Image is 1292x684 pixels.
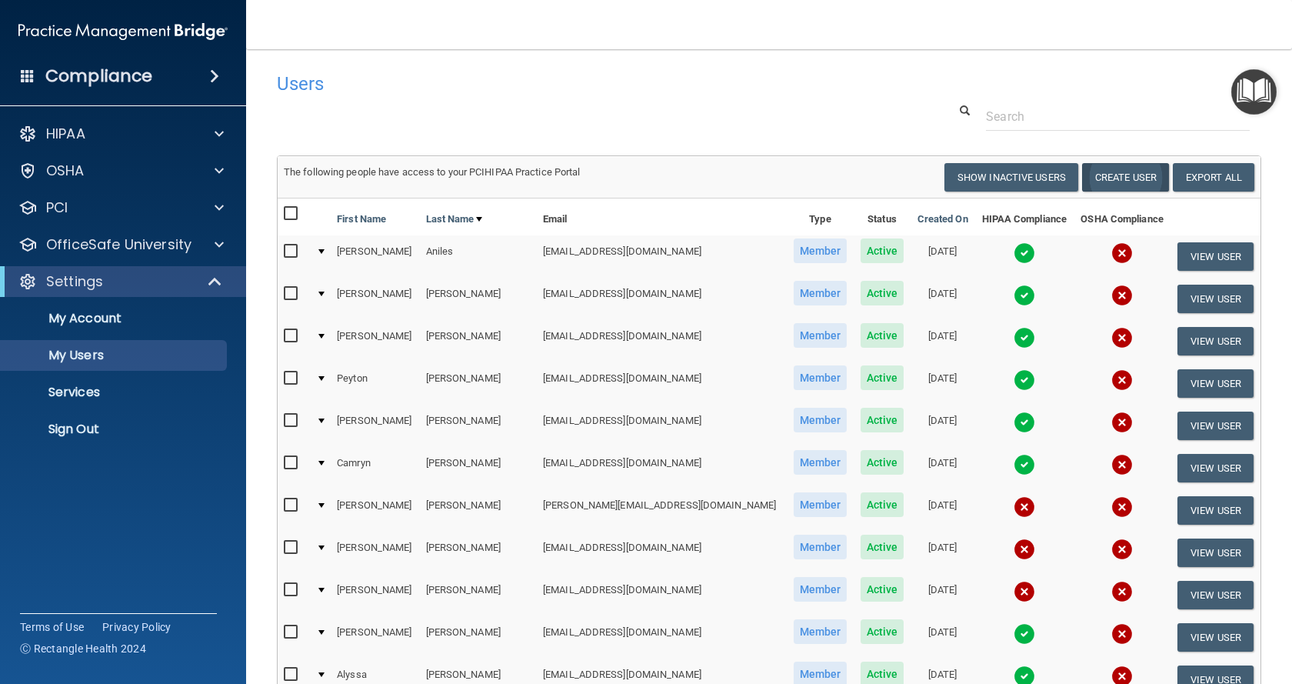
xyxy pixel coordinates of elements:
[284,166,581,178] span: The following people have access to your PCIHIPAA Practice Portal
[1014,454,1035,475] img: tick.e7d51cea.svg
[1111,412,1133,433] img: cross.ca9f0e7f.svg
[1111,539,1133,560] img: cross.ca9f0e7f.svg
[331,447,419,489] td: Camryn
[1014,539,1035,560] img: cross.ca9f0e7f.svg
[861,323,904,348] span: Active
[331,405,419,447] td: [PERSON_NAME]
[18,235,224,254] a: OfficeSafe University
[911,574,974,616] td: [DATE]
[1111,454,1133,475] img: cross.ca9f0e7f.svg
[1177,539,1254,567] button: View User
[46,125,85,143] p: HIPAA
[794,492,847,517] span: Member
[1014,242,1035,264] img: tick.e7d51cea.svg
[420,574,538,616] td: [PERSON_NAME]
[18,162,224,180] a: OSHA
[331,235,419,278] td: [PERSON_NAME]
[861,619,904,644] span: Active
[102,619,171,635] a: Privacy Policy
[1111,242,1133,264] img: cross.ca9f0e7f.svg
[420,362,538,405] td: [PERSON_NAME]
[911,616,974,659] td: [DATE]
[1014,327,1035,349] img: tick.e7d51cea.svg
[18,16,228,47] img: PMB logo
[537,278,787,320] td: [EMAIL_ADDRESS][DOMAIN_NAME]
[331,320,419,362] td: [PERSON_NAME]
[861,492,904,517] span: Active
[537,235,787,278] td: [EMAIL_ADDRESS][DOMAIN_NAME]
[794,408,847,432] span: Member
[10,311,220,326] p: My Account
[420,616,538,659] td: [PERSON_NAME]
[331,278,419,320] td: [PERSON_NAME]
[420,405,538,447] td: [PERSON_NAME]
[794,365,847,390] span: Member
[1014,369,1035,391] img: tick.e7d51cea.svg
[911,405,974,447] td: [DATE]
[794,281,847,305] span: Member
[1014,285,1035,306] img: tick.e7d51cea.svg
[794,577,847,602] span: Member
[1177,623,1254,652] button: View User
[1014,581,1035,602] img: cross.ca9f0e7f.svg
[18,125,224,143] a: HIPAA
[45,65,152,87] h4: Compliance
[861,281,904,305] span: Active
[331,489,419,532] td: [PERSON_NAME]
[1177,412,1254,440] button: View User
[911,447,974,489] td: [DATE]
[1082,163,1169,192] button: Create User
[537,199,787,235] th: Email
[537,320,787,362] td: [EMAIL_ADDRESS][DOMAIN_NAME]
[1173,163,1254,192] a: Export All
[1111,369,1133,391] img: cross.ca9f0e7f.svg
[46,235,191,254] p: OfficeSafe University
[537,616,787,659] td: [EMAIL_ADDRESS][DOMAIN_NAME]
[420,447,538,489] td: [PERSON_NAME]
[911,278,974,320] td: [DATE]
[331,616,419,659] td: [PERSON_NAME]
[1177,369,1254,398] button: View User
[794,323,847,348] span: Member
[911,532,974,574] td: [DATE]
[1111,327,1133,349] img: cross.ca9f0e7f.svg
[861,239,904,263] span: Active
[277,74,841,94] h4: Users
[20,619,84,635] a: Terms of Use
[420,278,538,320] td: [PERSON_NAME]
[10,348,220,363] p: My Users
[1177,285,1254,313] button: View User
[794,619,847,644] span: Member
[331,362,419,405] td: Peyton
[794,535,847,559] span: Member
[911,489,974,532] td: [DATE]
[10,422,220,437] p: Sign Out
[986,102,1250,131] input: Search
[1014,412,1035,433] img: tick.e7d51cea.svg
[911,235,974,278] td: [DATE]
[46,162,85,180] p: OSHA
[1231,69,1277,115] button: Open Resource Center
[46,272,103,291] p: Settings
[537,489,787,532] td: [PERSON_NAME][EMAIL_ADDRESS][DOMAIN_NAME]
[787,199,854,235] th: Type
[974,199,1074,235] th: HIPAA Compliance
[537,574,787,616] td: [EMAIL_ADDRESS][DOMAIN_NAME]
[1177,496,1254,525] button: View User
[1177,242,1254,271] button: View User
[537,405,787,447] td: [EMAIL_ADDRESS][DOMAIN_NAME]
[1177,454,1254,482] button: View User
[537,362,787,405] td: [EMAIL_ADDRESS][DOMAIN_NAME]
[537,532,787,574] td: [EMAIL_ADDRESS][DOMAIN_NAME]
[331,574,419,616] td: [PERSON_NAME]
[911,362,974,405] td: [DATE]
[794,450,847,475] span: Member
[1177,327,1254,355] button: View User
[861,535,904,559] span: Active
[420,320,538,362] td: [PERSON_NAME]
[854,199,911,235] th: Status
[1074,199,1170,235] th: OSHA Compliance
[861,450,904,475] span: Active
[331,532,419,574] td: [PERSON_NAME]
[1111,285,1133,306] img: cross.ca9f0e7f.svg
